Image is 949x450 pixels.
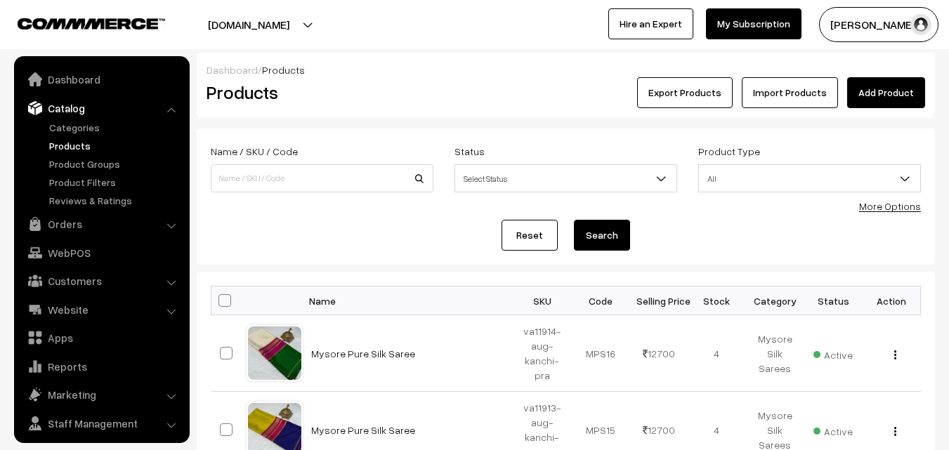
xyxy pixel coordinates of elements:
label: Status [454,144,485,159]
h2: Products [207,81,432,103]
td: MPS16 [571,315,629,392]
a: WebPOS [18,240,185,265]
a: Dashboard [207,64,258,76]
a: Marketing [18,382,185,407]
a: Apps [18,325,185,350]
div: / [207,62,925,77]
a: Products [46,138,185,153]
th: Code [571,286,629,315]
a: My Subscription [706,8,801,39]
label: Product Type [698,144,760,159]
a: Website [18,297,185,322]
a: More Options [859,200,921,212]
span: Products [262,64,305,76]
button: Export Products [637,77,733,108]
input: Name / SKU / Code [211,164,433,192]
img: COMMMERCE [18,18,165,29]
th: Category [746,286,804,315]
td: Mysore Silk Sarees [746,315,804,392]
span: Active [813,421,853,439]
th: Status [804,286,863,315]
a: Add Product [847,77,925,108]
a: Dashboard [18,67,185,92]
img: Menu [894,427,896,436]
th: SKU [513,286,572,315]
a: Reset [502,220,558,251]
a: Mysore Pure Silk Saree [311,424,415,436]
a: Catalog [18,95,185,121]
th: Selling Price [629,286,688,315]
td: 4 [688,315,746,392]
th: Name [303,286,513,315]
a: Orders [18,211,185,237]
a: Reports [18,354,185,379]
label: Name / SKU / Code [211,144,298,159]
a: Categories [46,120,185,135]
button: [DOMAIN_NAME] [159,7,339,42]
a: Import Products [742,77,838,108]
a: Staff Management [18,411,185,436]
td: va11914-aug-kanchi-pra [513,315,572,392]
a: Mysore Pure Silk Saree [311,348,415,359]
th: Stock [688,286,746,315]
img: user [910,14,931,35]
th: Action [863,286,921,315]
span: Select Status [454,164,677,192]
span: All [699,166,920,191]
a: Product Groups [46,157,185,171]
a: Reviews & Ratings [46,193,185,208]
a: COMMMERCE [18,14,140,31]
span: All [698,164,921,192]
img: Menu [894,350,896,359]
a: Product Filters [46,175,185,190]
a: Customers [18,268,185,293]
td: 12700 [629,315,688,392]
span: Select Status [455,166,676,191]
span: Active [813,344,853,362]
button: [PERSON_NAME] [819,7,938,42]
a: Hire an Expert [608,8,693,39]
button: Search [574,220,630,251]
